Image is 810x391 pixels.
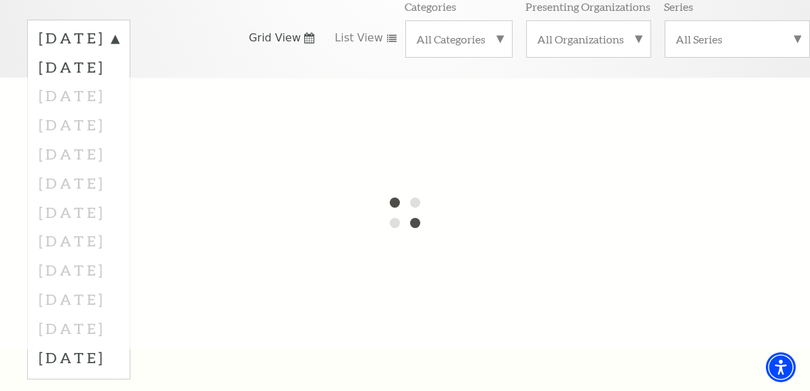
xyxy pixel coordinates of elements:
label: All Categories [417,32,501,46]
label: [DATE] [39,52,119,81]
label: All Organizations [538,32,640,46]
span: Grid View [248,31,301,45]
label: [DATE] [39,28,119,52]
label: [DATE] [39,343,119,372]
span: List View [335,31,383,45]
div: Accessibility Menu [766,352,796,382]
label: All Series [676,32,798,46]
